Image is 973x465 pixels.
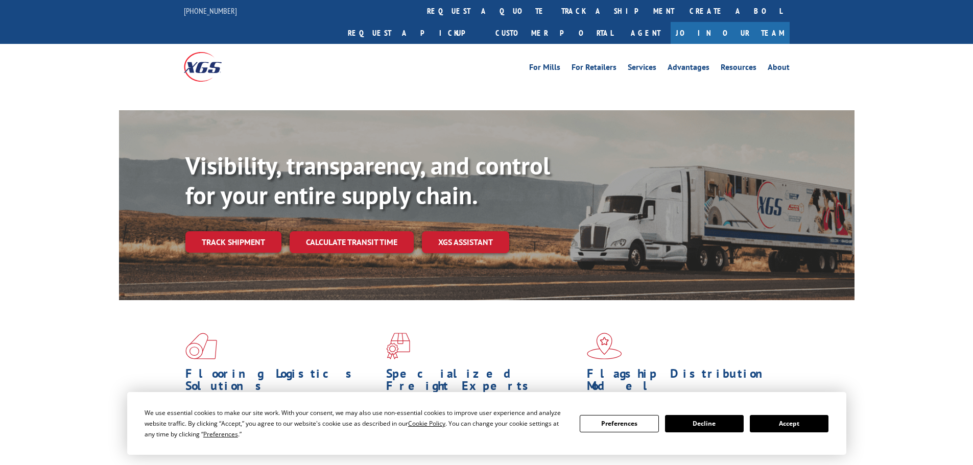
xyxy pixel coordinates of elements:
[580,415,658,432] button: Preferences
[185,368,378,397] h1: Flooring Logistics Solutions
[621,22,671,44] a: Agent
[408,419,445,428] span: Cookie Policy
[529,63,560,75] a: For Mills
[340,22,488,44] a: Request a pickup
[422,231,509,253] a: XGS ASSISTANT
[185,231,281,253] a: Track shipment
[185,333,217,359] img: xgs-icon-total-supply-chain-intelligence-red
[587,333,622,359] img: xgs-icon-flagship-distribution-model-red
[628,63,656,75] a: Services
[127,392,846,455] div: Cookie Consent Prompt
[721,63,756,75] a: Resources
[185,150,550,211] b: Visibility, transparency, and control for your entire supply chain.
[665,415,744,432] button: Decline
[386,368,579,397] h1: Specialized Freight Experts
[768,63,790,75] a: About
[750,415,828,432] button: Accept
[668,63,709,75] a: Advantages
[386,333,410,359] img: xgs-icon-focused-on-flooring-red
[572,63,616,75] a: For Retailers
[587,368,780,397] h1: Flagship Distribution Model
[488,22,621,44] a: Customer Portal
[145,407,567,439] div: We use essential cookies to make our site work. With your consent, we may also use non-essential ...
[184,6,237,16] a: [PHONE_NUMBER]
[671,22,790,44] a: Join Our Team
[203,430,238,438] span: Preferences
[290,231,414,253] a: Calculate transit time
